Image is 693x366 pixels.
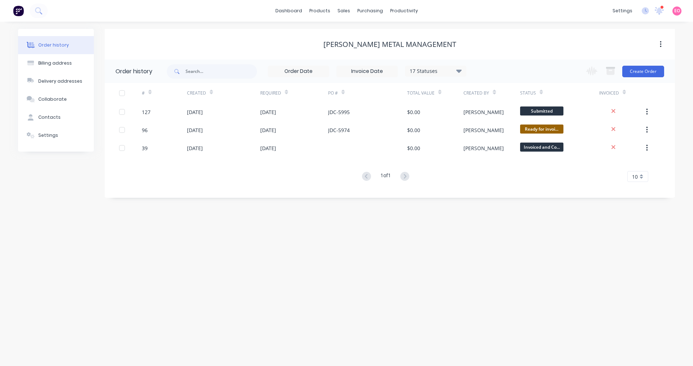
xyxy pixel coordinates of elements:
div: sales [334,5,354,16]
div: JDC-5995 [328,108,350,116]
span: 10 [632,173,638,180]
div: 127 [142,108,151,116]
div: [PERSON_NAME] Metal Management [323,40,456,49]
div: 17 Statuses [405,67,466,75]
div: $0.00 [407,108,420,116]
div: Created By [463,90,489,96]
div: [PERSON_NAME] [463,108,504,116]
div: [DATE] [260,126,276,134]
a: dashboard [272,5,306,16]
button: Order history [18,36,94,54]
div: Delivery addresses [38,78,82,84]
input: Search... [186,64,257,79]
span: Invoiced and Co... [520,143,563,152]
button: Collaborate [18,90,94,108]
div: [PERSON_NAME] [463,144,504,152]
div: [DATE] [187,144,203,152]
div: # [142,90,145,96]
input: Order Date [268,66,329,77]
div: [DATE] [187,126,203,134]
div: Total Value [407,83,463,103]
img: Factory [13,5,24,16]
div: Created By [463,83,520,103]
div: settings [609,5,636,16]
div: PO # [328,83,407,103]
input: Invoice Date [337,66,397,77]
div: Total Value [407,90,435,96]
div: 96 [142,126,148,134]
div: [PERSON_NAME] [463,126,504,134]
div: $0.00 [407,144,420,152]
button: Create Order [622,66,664,77]
div: Order history [38,42,69,48]
button: Contacts [18,108,94,126]
div: # [142,83,187,103]
div: Settings [38,132,58,139]
div: Created [187,83,260,103]
div: PO # [328,90,338,96]
span: EO [674,8,680,14]
div: Order history [115,67,152,76]
div: Status [520,90,536,96]
div: JDC-5974 [328,126,350,134]
button: Billing address [18,54,94,72]
button: Delivery addresses [18,72,94,90]
div: Billing address [38,60,72,66]
div: Collaborate [38,96,67,103]
span: Ready for invoi... [520,125,563,134]
div: Invoiced [599,83,644,103]
div: $0.00 [407,126,420,134]
div: Contacts [38,114,61,121]
div: Created [187,90,206,96]
div: [DATE] [187,108,203,116]
div: Required [260,90,281,96]
span: Submitted [520,106,563,116]
div: Status [520,83,599,103]
div: [DATE] [260,144,276,152]
div: products [306,5,334,16]
div: 39 [142,144,148,152]
div: purchasing [354,5,387,16]
div: Required [260,83,328,103]
div: productivity [387,5,422,16]
div: [DATE] [260,108,276,116]
div: 1 of 1 [380,171,391,182]
button: Settings [18,126,94,144]
div: Invoiced [599,90,619,96]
